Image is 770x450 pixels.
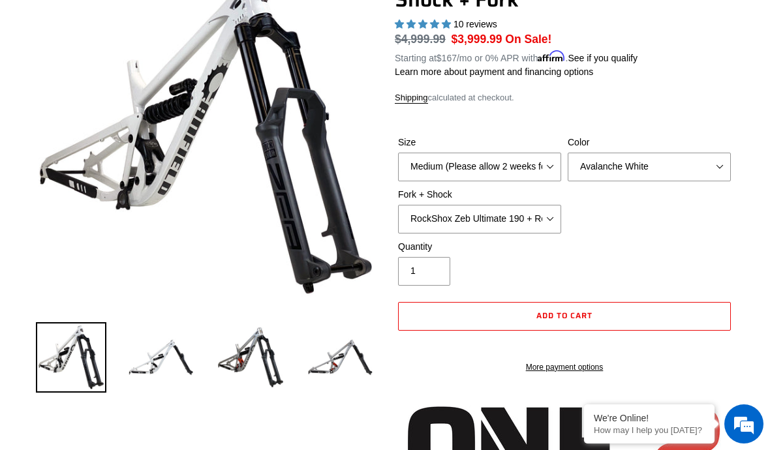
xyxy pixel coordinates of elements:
[395,33,446,46] s: $4,999.99
[454,19,497,29] span: 10 reviews
[568,53,638,63] a: See if you qualify - Learn more about Affirm Financing (opens in modal)
[568,136,731,149] label: Color
[395,67,593,77] a: Learn more about payment and financing options
[398,240,561,254] label: Quantity
[398,136,561,149] label: Size
[536,309,593,322] span: Add to cart
[395,93,428,104] a: Shipping
[452,33,502,46] span: $3,999.99
[538,51,565,62] span: Affirm
[398,361,731,373] a: More payment options
[215,322,286,393] img: Load image into Gallery viewer, ONE.2 Super Enduro - Frame, Shock + Fork
[594,425,705,435] p: How may I help you today?
[395,19,454,29] span: 5.00 stars
[126,322,196,393] img: Load image into Gallery viewer, ONE.2 Super Enduro - Frame, Shock + Fork
[395,91,734,104] div: calculated at checkout.
[36,322,106,393] img: Load image into Gallery viewer, ONE.2 Super Enduro - Frame, Shock + Fork
[594,413,705,423] div: We're Online!
[398,302,731,331] button: Add to cart
[305,322,376,393] img: Load image into Gallery viewer, ONE.2 Super Enduro - Frame, Shock + Fork
[437,53,457,63] span: $167
[395,48,638,65] p: Starting at /mo or 0% APR with .
[505,31,551,48] span: On Sale!
[398,188,561,202] label: Fork + Shock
